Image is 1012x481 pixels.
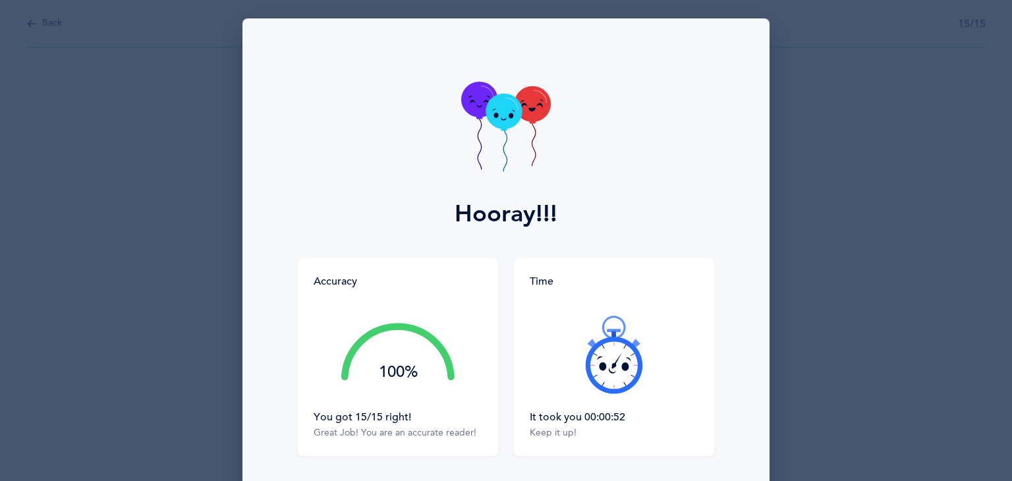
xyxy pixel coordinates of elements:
[530,274,698,289] div: Time
[530,410,698,424] div: It took you 00:00:52
[314,427,482,440] div: Great Job! You are an accurate reader!
[314,410,482,424] div: You got 15/15 right!
[455,196,557,232] div: Hooray!!!
[530,427,698,440] div: Keep it up!
[314,274,357,289] div: Accuracy
[341,364,455,380] div: 100%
